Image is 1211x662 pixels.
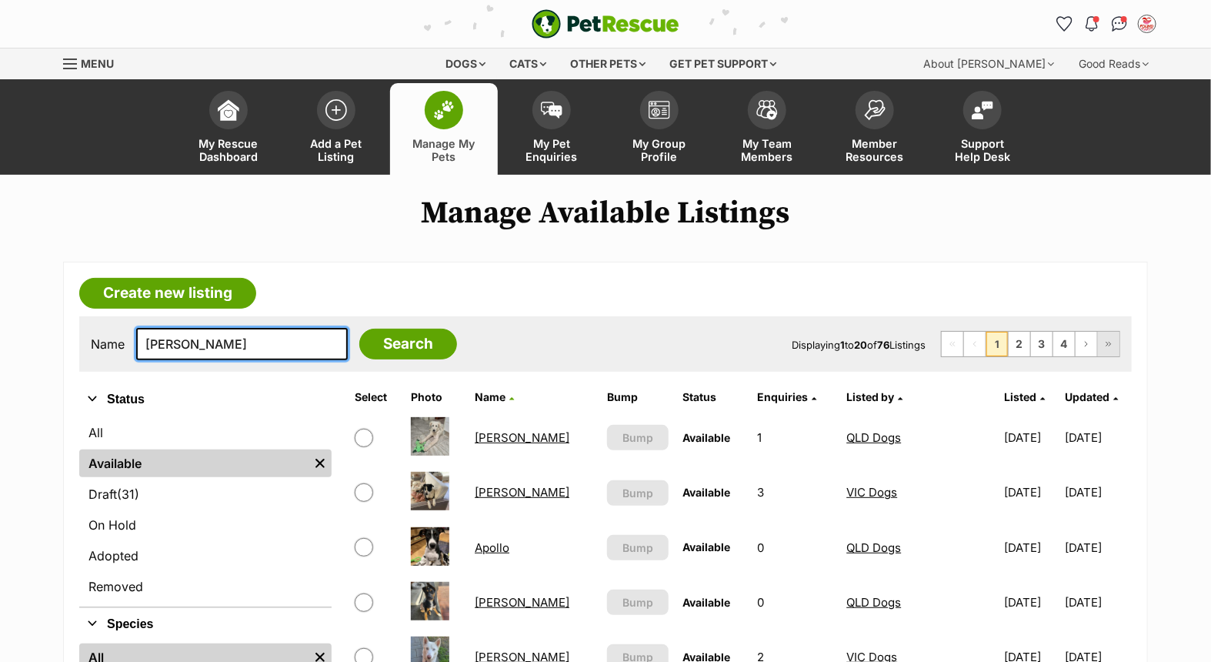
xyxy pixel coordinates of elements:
img: pet-enquiries-icon-7e3ad2cf08bfb03b45e93fb7055b45f3efa6380592205ae92323e6603595dc1f.svg [541,102,562,119]
td: [DATE] [999,411,1064,464]
span: My Rescue Dashboard [194,137,263,163]
span: Member Resources [840,137,909,163]
img: add-pet-listing-icon-0afa8454b4691262ce3f59096e99ab1cd57d4a30225e0717b998d2c9b9846f56.svg [325,99,347,121]
button: Bump [607,425,669,450]
button: Notifications [1079,12,1104,36]
a: QLD Dogs [847,595,902,610]
a: Enquiries [758,390,817,403]
a: PetRescue [532,9,679,38]
span: Previous page [964,332,986,356]
span: First page [942,332,963,356]
a: Draft [79,480,332,508]
a: [PERSON_NAME] [475,485,569,500]
span: My Pet Enquiries [517,137,586,163]
span: Support Help Desk [948,137,1017,163]
div: Status [79,416,332,607]
img: dashboard-icon-eb2f2d2d3e046f16d808141f083e7271f6b2e854fb5c12c21221c1fb7104beca.svg [218,99,239,121]
img: manage-my-pets-icon-02211641906a0b7f246fdf0571729dbe1e7629f14944591b6c1af311fb30b64b.svg [433,100,455,120]
a: Apollo [475,540,509,555]
img: help-desk-icon-fdf02630f3aa405de69fd3d07c3f3aa587a6932b1a1747fa1d2bba05be0121f9.svg [972,101,993,119]
th: Select [349,385,403,410]
a: QLD Dogs [847,430,902,445]
span: Available [682,486,730,499]
img: group-profile-icon-3fa3cf56718a62981997c0bc7e787c4b2cf8bcc04b72c1350f741eb67cf2f40e.svg [649,101,670,119]
td: [DATE] [1065,411,1130,464]
a: Conversations [1107,12,1132,36]
span: Displaying to of Listings [792,339,926,351]
strong: 1 [840,339,845,351]
a: Name [475,390,514,403]
a: All [79,419,332,446]
a: Member Resources [821,83,929,175]
span: (31) [117,485,139,503]
img: notifications-46538b983faf8c2785f20acdc204bb7945ddae34d4c08c2a6579f10ce5e182be.svg [1086,16,1098,32]
a: [PERSON_NAME] [475,595,569,610]
span: Page 1 [986,332,1008,356]
a: [PERSON_NAME] [475,430,569,445]
div: About [PERSON_NAME] [912,48,1065,79]
span: Bump [622,540,653,556]
img: team-members-icon-5396bd8760b3fe7c0b43da4ab00e1e3bb1a5d9ba89233759b79545d2d3fc5d0d.svg [756,100,778,120]
td: 0 [752,521,839,574]
a: My Team Members [713,83,821,175]
a: Updated [1065,390,1118,403]
div: Good Reads [1068,48,1159,79]
span: Name [475,390,505,403]
button: Bump [607,480,669,506]
span: Available [682,540,730,553]
button: Status [79,390,332,410]
input: Search [359,329,457,359]
td: 3 [752,466,839,519]
th: Photo [405,385,467,410]
div: Get pet support [659,48,788,79]
span: My Group Profile [625,137,694,163]
a: Adopted [79,542,332,570]
span: translation missing: en.admin.listings.index.attributes.enquiries [758,390,809,403]
a: QLD Dogs [847,540,902,555]
a: Add a Pet Listing [282,83,390,175]
a: Listed by [847,390,903,403]
a: Favourites [1052,12,1076,36]
a: VIC Dogs [847,485,898,500]
a: Listed [1005,390,1046,403]
button: Species [79,614,332,634]
ul: Account quick links [1052,12,1159,36]
span: Available [682,431,730,444]
div: Dogs [435,48,497,79]
a: Next page [1076,332,1097,356]
td: [DATE] [1065,576,1130,629]
span: Listed by [847,390,895,403]
a: Last page [1098,332,1119,356]
td: 0 [752,576,839,629]
a: Support Help Desk [929,83,1036,175]
a: Removed [79,573,332,600]
td: [DATE] [999,466,1064,519]
div: Cats [499,48,558,79]
nav: Pagination [941,331,1120,357]
span: Bump [622,594,653,610]
th: Bump [601,385,675,410]
td: [DATE] [1065,466,1130,519]
td: [DATE] [1065,521,1130,574]
a: My Group Profile [605,83,713,175]
td: 1 [752,411,839,464]
button: Bump [607,590,669,615]
span: Add a Pet Listing [302,137,371,163]
span: Manage My Pets [409,137,479,163]
span: My Team Members [732,137,802,163]
img: chat-41dd97257d64d25036548639549fe6c8038ab92f7586957e7f3b1b290dea8141.svg [1112,16,1128,32]
td: [DATE] [999,521,1064,574]
a: Page 4 [1053,332,1075,356]
a: Menu [63,48,125,76]
img: logo-e224e6f780fb5917bec1dbf3a21bbac754714ae5b6737aabdf751b685950b380.svg [532,9,679,38]
a: Manage My Pets [390,83,498,175]
a: On Hold [79,511,332,539]
a: Available [79,450,309,477]
span: Menu [81,57,114,70]
a: Remove filter [309,450,332,477]
div: Other pets [560,48,657,79]
td: [DATE] [999,576,1064,629]
a: My Pet Enquiries [498,83,605,175]
strong: 20 [854,339,867,351]
span: Updated [1065,390,1109,403]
